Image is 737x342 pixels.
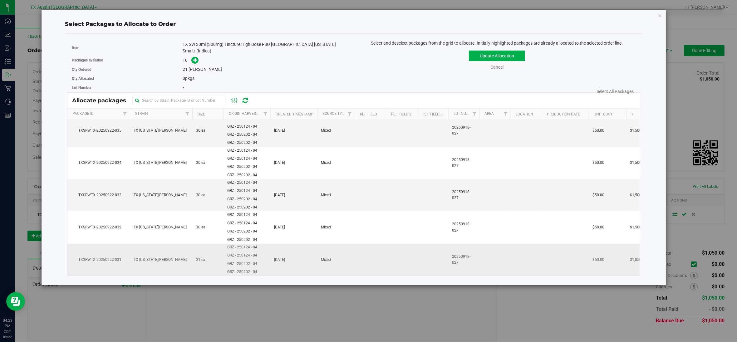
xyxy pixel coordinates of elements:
span: 20250918-027 [452,189,476,201]
span: GRZ - 250202 - 04 [227,196,257,202]
a: Area [485,111,494,116]
iframe: Resource center [6,292,25,311]
a: Filter [120,109,130,119]
a: Filter [500,109,511,119]
span: [DATE] [274,257,285,263]
span: 30 ea [196,160,205,166]
span: GRZ - 250124 - 04 [227,244,257,250]
label: Qty Allocated [72,76,183,81]
span: GRZ - 250124 - 04 [227,148,257,154]
span: 30 ea [196,192,205,198]
span: GRZ - 250124 - 04 [227,252,257,258]
span: 10 [183,58,188,63]
a: Ref Field 3 [422,112,443,116]
input: Search by Strain, Package ID or Lot Number [132,96,226,105]
span: GRZ - 250202 - 04 [227,228,257,234]
span: GRZ - 250124 - 04 [227,180,257,186]
span: TX [US_STATE][PERSON_NAME] [134,224,187,230]
span: [DATE] [274,160,285,166]
span: TX [US_STATE][PERSON_NAME] [134,128,187,134]
span: Mixed [321,224,331,230]
a: Filter [182,109,192,119]
span: $1,500.00 [630,128,647,134]
span: [PERSON_NAME] [189,67,222,72]
span: $50.00 [592,160,604,166]
a: Package Id [72,111,94,116]
span: Mixed [321,192,331,198]
span: GRZ - 250124 - 04 [227,124,257,129]
a: Select All Packages [597,89,634,94]
span: TXSRWTX-20250922-035 [71,128,126,134]
a: Production Date [547,112,580,116]
span: 30 ea [196,224,205,230]
a: Source Type [322,111,346,116]
span: GRZ - 250124 - 04 [227,212,257,218]
a: Ref Field 2 [391,112,411,116]
span: $1,500.00 [630,224,647,230]
a: Strain [135,111,148,116]
span: $50.00 [592,224,604,230]
span: GRZ - 250202 - 04 [227,164,257,170]
label: Item [72,45,183,51]
label: Lot Number [72,85,183,90]
span: GRZ - 250202 - 04 [227,261,257,267]
div: TX SW 30ml (300mg) Tincture High Dose FSO [GEOGRAPHIC_DATA] [US_STATE] Smallz (Indica) [183,41,349,54]
a: Origin Harvests [229,111,260,116]
span: $1,500.00 [630,192,647,198]
span: GRZ - 250124 - 04 [227,220,257,226]
span: [DATE] [274,224,285,230]
span: GRZ - 250202 - 04 [227,132,257,138]
span: TX [US_STATE][PERSON_NAME] [134,160,187,166]
span: TXSRWTX-20250922-031 [71,257,126,263]
label: Qty Ordered [72,67,183,72]
span: - [183,85,184,90]
span: pkgs [183,76,194,81]
a: Unit Cost [594,112,613,116]
label: Packages available [72,57,183,63]
span: GRZ - 250202 - 04 [227,269,257,275]
div: Select Packages to Allocate to Order [65,20,642,28]
span: $1,050.00 [630,257,647,263]
span: TX [US_STATE][PERSON_NAME] [134,192,187,198]
span: GRZ - 250124 - 04 [227,188,257,194]
span: Select and deselect packages from the grid to allocate. Initially highlighted packages are alread... [371,41,623,46]
span: Mixed [321,160,331,166]
a: Total Cost [631,112,653,116]
a: Location [516,112,533,116]
span: 21 ea [196,257,205,263]
button: Update Allocation [469,51,525,61]
span: TX [US_STATE][PERSON_NAME] [134,257,187,263]
a: Created Timestamp [276,112,313,116]
a: Lot Number [454,111,476,116]
span: $1,500.00 [630,160,647,166]
span: 0 [183,76,185,81]
span: Allocate packages [72,97,132,104]
span: $50.00 [592,192,604,198]
span: TXSRWTX-20250922-034 [71,160,126,166]
a: Size [198,112,205,116]
span: Mixed [321,257,331,263]
span: TXSRWTX-20250922-032 [71,224,126,230]
span: GRZ - 250124 - 04 [227,156,257,162]
a: Filter [260,109,270,119]
span: 21 [183,67,188,72]
span: GRZ - 250202 - 04 [227,237,257,243]
span: 20250918-027 [452,157,476,169]
a: Cancel [490,65,504,70]
span: Mixed [321,128,331,134]
span: $50.00 [592,257,604,263]
span: 20250918-027 [452,254,476,266]
a: Filter [469,109,479,119]
span: 20250918-027 [452,221,476,233]
span: [DATE] [274,192,285,198]
span: 20250918-027 [452,125,476,136]
span: GRZ - 250202 - 04 [227,204,257,210]
span: GRZ - 250202 - 04 [227,140,257,146]
span: 30 ea [196,128,205,134]
span: GRZ - 250202 - 04 [227,172,257,178]
span: [DATE] [274,128,285,134]
a: Filter [344,109,355,119]
span: $50.00 [592,128,604,134]
a: Ref Field [360,112,377,116]
span: TXSRWTX-20250922-033 [71,192,126,198]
